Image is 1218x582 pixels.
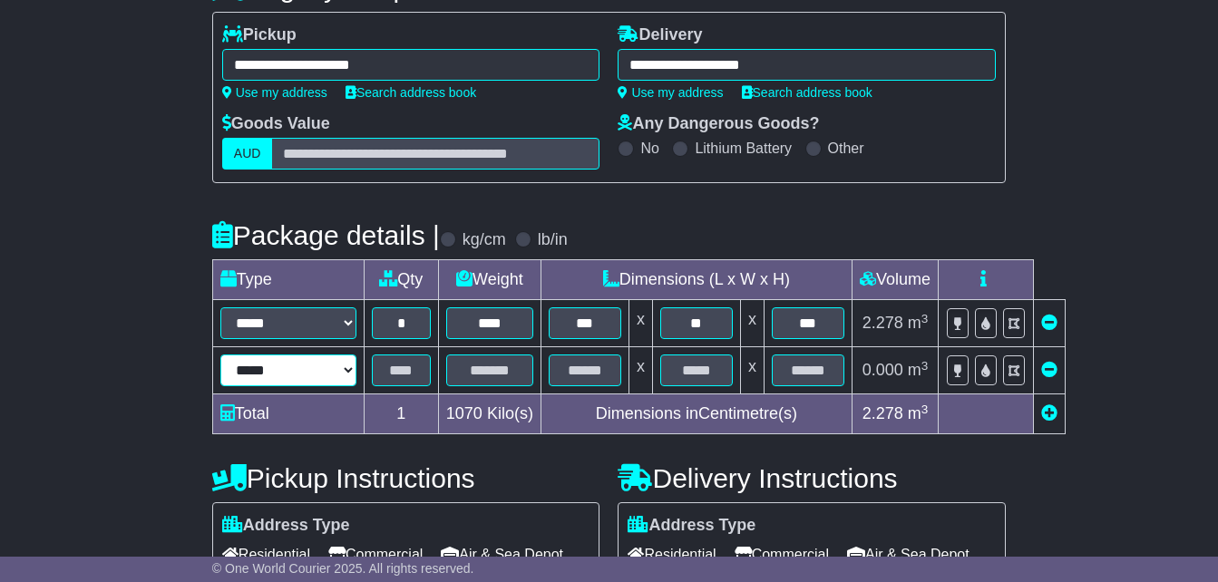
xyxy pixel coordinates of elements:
[847,540,970,568] span: Air & Sea Depot
[364,260,438,300] td: Qty
[438,394,541,434] td: Kilo(s)
[628,347,652,394] td: x
[618,114,819,134] label: Any Dangerous Goods?
[212,260,364,300] td: Type
[640,140,658,157] label: No
[541,260,852,300] td: Dimensions (L x W x H)
[212,463,600,493] h4: Pickup Instructions
[1041,404,1057,422] a: Add new item
[742,85,872,100] a: Search address book
[446,404,482,422] span: 1070
[921,403,929,416] sup: 3
[628,540,716,568] span: Residential
[438,260,541,300] td: Weight
[828,140,864,157] label: Other
[346,85,476,100] a: Search address book
[921,312,929,325] sup: 3
[538,230,568,250] label: lb/in
[328,540,423,568] span: Commercial
[618,463,1006,493] h4: Delivery Instructions
[222,516,350,536] label: Address Type
[222,540,310,568] span: Residential
[862,314,903,332] span: 2.278
[862,361,903,379] span: 0.000
[212,561,474,576] span: © One World Courier 2025. All rights reserved.
[618,25,702,45] label: Delivery
[441,540,563,568] span: Air & Sea Depot
[222,138,273,170] label: AUD
[1041,314,1057,332] a: Remove this item
[908,314,929,332] span: m
[618,85,723,100] a: Use my address
[1041,361,1057,379] a: Remove this item
[908,404,929,422] span: m
[628,516,755,536] label: Address Type
[212,394,364,434] td: Total
[695,140,792,157] label: Lithium Battery
[222,25,297,45] label: Pickup
[222,114,330,134] label: Goods Value
[862,404,903,422] span: 2.278
[628,300,652,347] td: x
[212,220,440,250] h4: Package details |
[735,540,829,568] span: Commercial
[908,361,929,379] span: m
[921,359,929,373] sup: 3
[541,394,852,434] td: Dimensions in Centimetre(s)
[364,394,438,434] td: 1
[222,85,327,100] a: Use my address
[740,347,764,394] td: x
[852,260,938,300] td: Volume
[463,230,506,250] label: kg/cm
[740,300,764,347] td: x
